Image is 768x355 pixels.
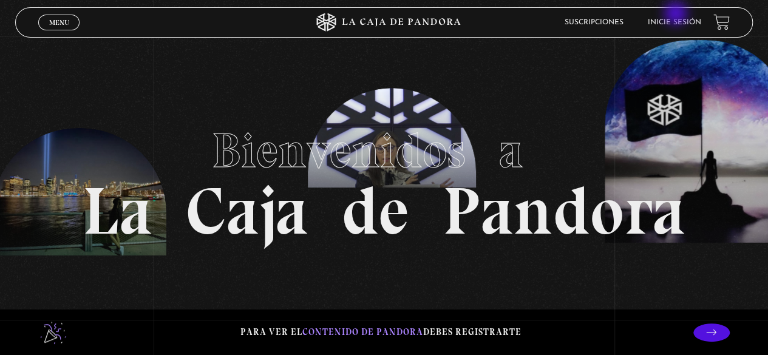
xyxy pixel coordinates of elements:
a: Suscripciones [565,19,624,26]
span: contenido de Pandora [302,326,423,337]
span: Cerrar [45,29,73,37]
a: Inicie sesión [648,19,701,26]
span: Bienvenidos a [212,121,557,180]
span: Menu [49,19,69,26]
a: View your shopping cart [713,14,730,30]
h1: La Caja de Pandora [83,111,685,245]
p: Para ver el debes registrarte [240,324,522,340]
